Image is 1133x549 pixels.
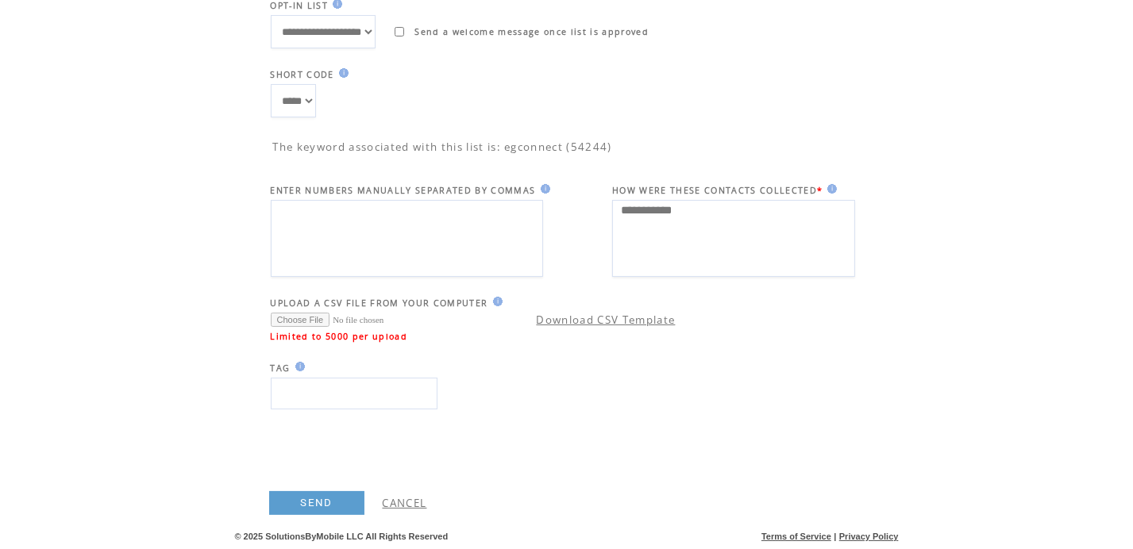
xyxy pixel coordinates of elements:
a: Terms of Service [761,532,831,541]
img: help.gif [334,68,349,78]
span: TAG [271,363,291,374]
a: Privacy Policy [839,532,899,541]
span: © 2025 SolutionsByMobile LLC All Rights Reserved [235,532,449,541]
span: HOW WERE THESE CONTACTS COLLECTED [612,185,817,196]
span: The keyword associated with this list is: [273,140,502,154]
img: help.gif [823,184,837,194]
a: SEND [269,491,364,515]
span: egconnect (54244) [504,140,612,154]
img: help.gif [536,184,550,194]
span: SHORT CODE [271,69,334,80]
span: | [834,532,836,541]
span: ENTER NUMBERS MANUALLY SEPARATED BY COMMAS [271,185,536,196]
span: Limited to 5000 per upload [271,331,408,342]
a: Download CSV Template [537,313,676,327]
img: help.gif [291,362,305,371]
img: help.gif [488,297,503,306]
span: UPLOAD A CSV FILE FROM YOUR COMPUTER [271,298,488,309]
span: Send a welcome message once list is approved [414,26,649,37]
a: CANCEL [383,496,427,510]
